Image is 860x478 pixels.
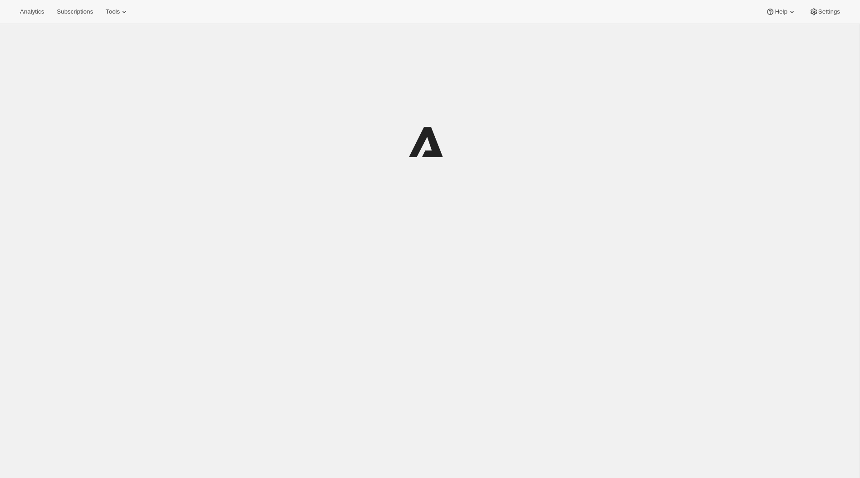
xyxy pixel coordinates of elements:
button: Settings [804,5,845,18]
span: Subscriptions [57,8,93,15]
span: Tools [106,8,120,15]
span: Help [775,8,787,15]
span: Analytics [20,8,44,15]
button: Help [760,5,802,18]
button: Tools [100,5,134,18]
button: Analytics [15,5,49,18]
button: Subscriptions [51,5,98,18]
span: Settings [818,8,840,15]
